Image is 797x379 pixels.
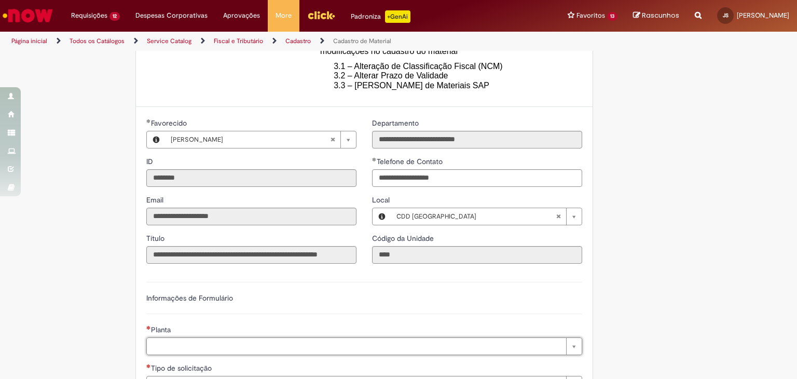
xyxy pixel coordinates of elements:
span: Necessários [146,364,151,368]
a: Service Catalog [147,37,191,45]
span: 13 [607,12,617,21]
span: Despesas Corporativas [135,10,208,21]
a: Limpar campo Planta [146,337,582,355]
img: ServiceNow [1,5,54,26]
label: Somente leitura - Departamento [372,118,421,128]
span: CDD [GEOGRAPHIC_DATA] [396,208,556,225]
input: Departamento [372,131,582,148]
span: Necessários - Favorecido [151,118,189,128]
input: Título [146,246,356,264]
input: Email [146,208,356,225]
span: JS [723,12,729,19]
a: Todos os Catálogos [70,37,125,45]
span: Favoritos [576,10,605,21]
a: Rascunhos [633,11,679,21]
label: Somente leitura - Título [146,233,167,243]
span: 3.1 – Alteração de Classificação Fiscal (NCM) 3.2 – Alterar Prazo de Validade 3.3 – [PERSON_NAME]... [334,62,502,90]
input: Código da Unidade [372,246,582,264]
span: Somente leitura - Código da Unidade [372,234,436,243]
span: Telefone de Contato [377,157,445,166]
input: ID [146,169,356,187]
a: Fiscal e Tributário [214,37,263,45]
span: Aprovações [223,10,260,21]
span: Necessários - Planta [151,325,173,334]
label: Somente leitura - Código da Unidade [372,233,436,243]
label: Somente leitura - ID [146,156,155,167]
p: +GenAi [385,10,410,23]
a: Página inicial [11,37,47,45]
input: Telefone de Contato [372,169,582,187]
span: [PERSON_NAME] [171,131,330,148]
abbr: Limpar campo Favorecido [325,131,340,148]
span: Local [372,195,392,205]
ul: Trilhas de página [8,32,524,51]
img: click_logo_yellow_360x200.png [307,7,335,23]
span: 12 [109,12,120,21]
label: Somente leitura - Email [146,195,166,205]
span: Requisições [71,10,107,21]
button: Favorecido, Visualizar este registro Joao Vitor Soubhia [147,131,166,148]
span: Obrigatório Preenchido [372,157,377,161]
span: Necessários [146,326,151,330]
span: Somente leitura - Título [146,234,167,243]
a: [PERSON_NAME]Limpar campo Favorecido [166,131,356,148]
a: Cadastro [285,37,311,45]
a: CDD [GEOGRAPHIC_DATA]Limpar campo Local [391,208,582,225]
span: Obrigatório Preenchido [146,119,151,123]
abbr: Limpar campo Local [551,208,566,225]
button: Local, Visualizar este registro CDD Curitiba [373,208,391,225]
div: Padroniza [351,10,410,23]
span: Tipo de solicitação [151,363,214,373]
span: Somente leitura - ID [146,157,155,166]
span: More [276,10,292,21]
span: Rascunhos [642,10,679,20]
label: Informações de Formulário [146,293,233,303]
a: Cadastro de Material [333,37,391,45]
span: [PERSON_NAME] [737,11,789,20]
